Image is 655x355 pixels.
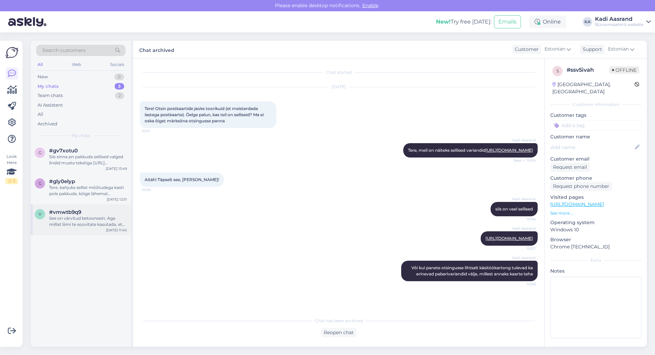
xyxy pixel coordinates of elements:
[145,106,265,123] span: Tere! Otsin postkaartide jaoks toorikuid (et meisterdada lastega postkaarte). Öelge palun, kas te...
[408,148,533,153] span: Tere, meil on näiteks sellised variandid
[436,18,491,26] div: Try free [DATE]:
[510,226,536,231] span: Kadi Aasrand
[315,318,363,324] span: Chat has been archived
[139,45,174,54] label: Chat archived
[510,217,536,222] span: 10:06
[510,282,536,287] span: 10:08
[38,111,43,118] div: All
[142,187,168,192] span: 10:06
[494,15,521,28] button: Emails
[142,128,168,134] span: 10:01
[38,92,63,99] div: Team chats
[49,154,127,166] div: Siis sinna pn pakkuda sellised valged lindid musta tekstiga [URL][DOMAIN_NAME]
[321,328,356,337] div: Reopen chat
[552,81,635,95] div: [GEOGRAPHIC_DATA], [GEOGRAPHIC_DATA]
[510,138,536,143] span: Kadi Aasrand
[550,133,641,140] p: Customer name
[595,22,643,27] div: Büroomaailm's website
[567,66,609,74] div: # ssv5ivah
[106,166,127,171] div: [DATE] 15:49
[608,45,629,53] span: Estonian
[485,236,533,241] a: [URL][DOMAIN_NAME]
[495,206,533,211] span: siis on veel sellised
[529,16,566,28] div: Online
[609,66,639,74] span: Offline
[550,226,641,233] p: Windows 10
[115,83,124,90] div: 3
[39,211,41,217] span: v
[5,46,18,59] img: Askly Logo
[36,60,44,69] div: All
[71,60,83,69] div: Web
[550,219,641,226] p: Operating system
[107,197,127,202] div: [DATE] 12:51
[49,185,127,197] div: Tere, kahjuks sellist mõõtudega kasti pole pakkuda, kõige lähemal mõõtude poolest oleks selline v...
[39,150,42,155] span: g
[436,18,451,25] b: New!
[42,47,86,54] span: Search customers
[550,112,641,119] p: Customer tags
[5,178,18,184] div: 2 / 3
[115,92,124,99] div: 2
[550,243,641,250] p: Chrome [TECHNICAL_ID]
[550,101,641,108] div: Customer information
[49,209,81,215] span: #vmwtb9q9
[583,17,592,27] div: KA
[49,215,127,228] div: See on värvitud betoonsein. Aga millist liimi te soovitate kasutada, et riba ka aastaid seinas pü...
[550,155,641,163] p: Customer email
[551,144,634,151] input: Add name
[360,2,380,9] span: Enable
[140,69,538,76] div: Chat started
[550,236,641,243] p: Browser
[595,16,651,27] a: Kadi AasrandBüroomaailm's website
[510,196,536,202] span: Kadi Aasrand
[106,228,127,233] div: [DATE] 11:40
[550,175,641,182] p: Customer phone
[38,83,59,90] div: My chats
[140,84,538,90] div: [DATE]
[510,158,536,163] span: Seen ✓ 10:06
[550,194,641,201] p: Visited pages
[544,45,565,53] span: Estonian
[550,257,641,263] div: Extra
[145,177,219,182] span: Aitäh! Täpselt see, [PERSON_NAME]!
[595,16,643,22] div: Kadi Aasrand
[109,60,126,69] div: Socials
[510,246,536,251] span: 10:07
[550,120,641,131] input: Add a tag
[550,210,641,216] p: See more ...
[550,182,612,191] div: Request phone number
[556,68,559,73] span: s
[38,73,48,80] div: New
[114,73,124,80] div: 0
[510,255,536,260] span: Kadi Aasrand
[550,163,590,172] div: Request email
[512,46,539,53] div: Customer
[580,46,602,53] div: Support
[38,102,63,109] div: AI Assistant
[485,148,533,153] a: [URL][DOMAIN_NAME]
[550,268,641,275] p: Notes
[38,121,57,127] div: Archived
[49,178,75,185] span: #gly0elyp
[39,181,42,186] span: g
[72,133,90,139] span: My chats
[411,265,534,276] span: Või kui panete otsingusse lihtsalt käsitöökartong tulevad ka erinevad paberivariandid välja, mill...
[550,201,604,207] a: [URL][DOMAIN_NAME]
[49,148,78,154] span: #gv7xotu0
[5,153,18,184] div: Look Here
